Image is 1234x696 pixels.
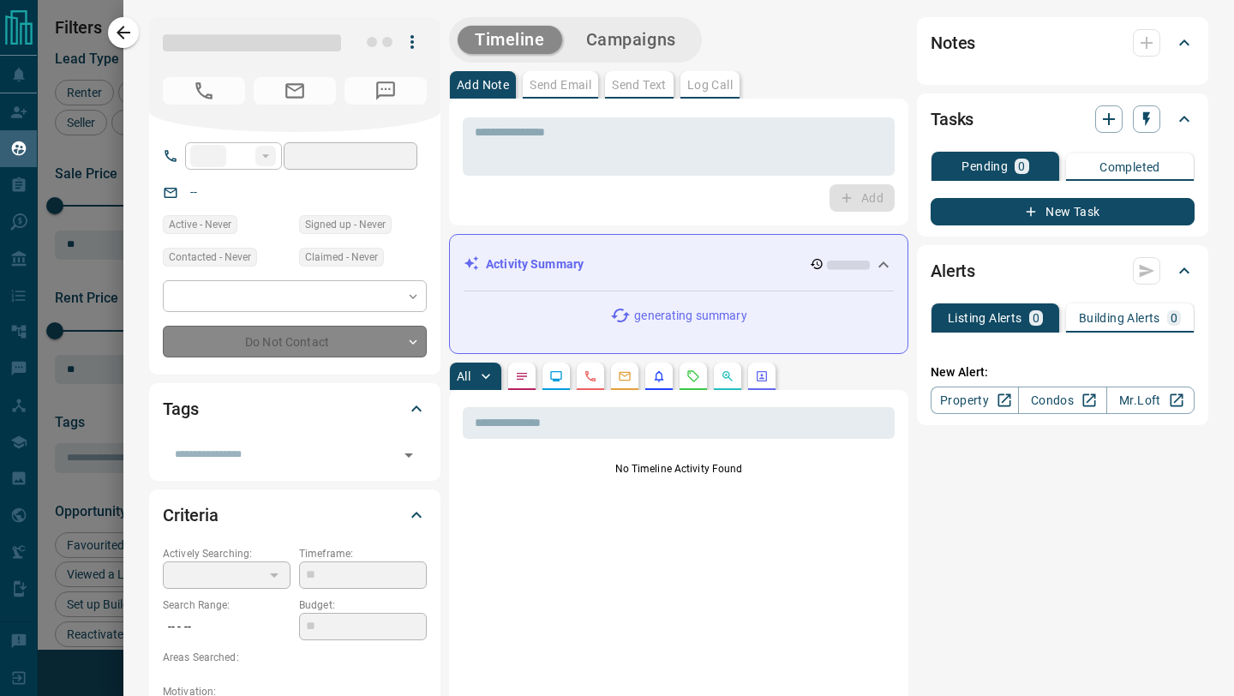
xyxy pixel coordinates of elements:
p: 0 [1033,312,1039,324]
p: Completed [1099,161,1160,173]
p: Areas Searched: [163,650,427,665]
p: -- - -- [163,613,291,641]
h2: Tags [163,395,198,423]
p: Timeframe: [299,546,427,561]
div: Notes [931,22,1195,63]
a: Mr.Loft [1106,387,1195,414]
button: Open [397,443,421,467]
p: Building Alerts [1079,312,1160,324]
div: Activity Summary [464,249,894,280]
svg: Notes [515,369,529,383]
h2: Criteria [163,501,219,529]
p: 0 [1171,312,1177,324]
div: Tags [163,388,427,429]
p: Actively Searching: [163,546,291,561]
p: 0 [1018,160,1025,172]
span: No Number [344,77,427,105]
div: Tasks [931,99,1195,140]
p: Listing Alerts [948,312,1022,324]
span: Claimed - Never [305,249,378,266]
h2: Alerts [931,257,975,285]
svg: Emails [618,369,632,383]
button: New Task [931,198,1195,225]
a: Property [931,387,1019,414]
span: No Number [163,77,245,105]
div: Criteria [163,495,427,536]
svg: Listing Alerts [652,369,666,383]
span: Signed up - Never [305,216,386,233]
p: Pending [961,160,1008,172]
a: Condos [1018,387,1106,414]
p: generating summary [634,307,746,325]
p: Budget: [299,597,427,613]
p: Activity Summary [486,255,584,273]
p: No Timeline Activity Found [463,461,895,477]
div: Do Not Contact [163,326,427,357]
svg: Calls [584,369,597,383]
svg: Requests [686,369,700,383]
svg: Agent Actions [755,369,769,383]
button: Timeline [458,26,562,54]
p: New Alert: [931,363,1195,381]
span: Active - Never [169,216,231,233]
svg: Lead Browsing Activity [549,369,563,383]
p: Add Note [457,79,509,91]
h2: Notes [931,29,975,57]
p: Search Range: [163,597,291,613]
span: Contacted - Never [169,249,251,266]
span: No Email [254,77,336,105]
p: All [457,370,470,382]
h2: Tasks [931,105,973,133]
button: Campaigns [569,26,693,54]
svg: Opportunities [721,369,734,383]
div: Alerts [931,250,1195,291]
a: -- [190,185,197,199]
